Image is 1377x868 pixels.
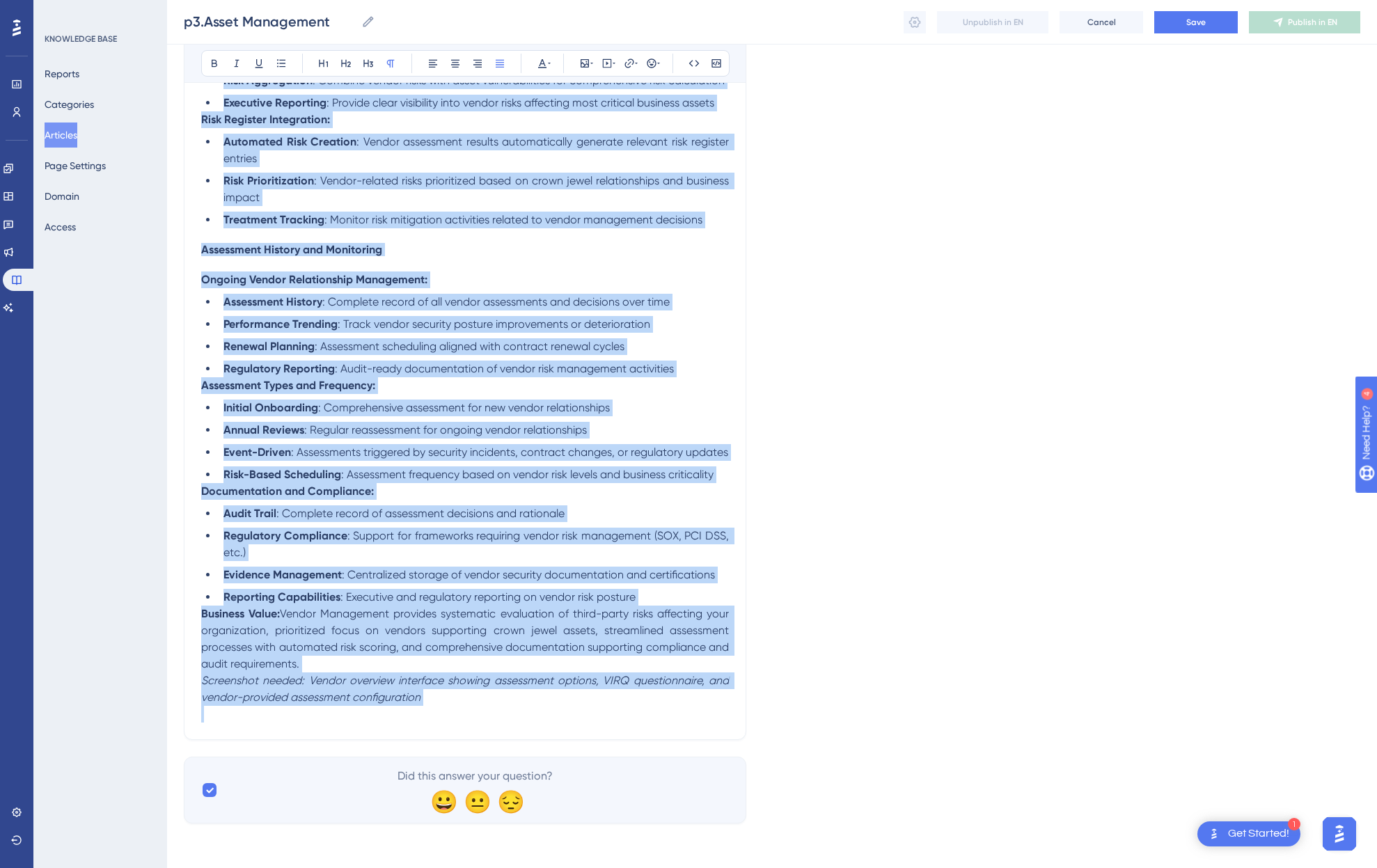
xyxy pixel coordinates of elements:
strong: Automated Risk Creation [223,135,356,148]
strong: Assessment Types and Frequency: [201,379,375,392]
strong: Initial Onboarding [223,401,318,414]
div: 1 [1288,818,1300,830]
strong: Evidence Management [223,568,342,581]
button: Unpublish in EN [937,11,1048,33]
strong: Risk Prioritization [223,174,314,187]
div: Get Started! [1228,826,1289,842]
span: : Assessment frequency based on vendor risk levels and business criticality [341,468,714,481]
span: Cancel [1087,17,1116,28]
strong: Documentation and Compliance: [201,484,374,498]
span: : Provide clear visibility into vendor risks affecting most critical business assets [326,96,714,109]
span: : Vendor assessment results automatically generate relevant risk register entries [223,135,732,165]
span: : Complete record of all vendor assessments and decisions over time [322,295,670,308]
span: Unpublish in EN [963,17,1023,28]
span: Assessment History and Monitoring [201,243,382,256]
span: Did this answer your question? [398,768,553,784]
em: Screenshot needed: Vendor overview interface showing assessment options, VIRQ questionnaire, and ... [201,674,732,704]
span: : Comprehensive assessment for new vendor relationships [318,401,610,414]
button: Access [45,214,76,239]
span: : Monitor risk mitigation activities related to vendor management decisions [324,213,702,226]
span: : Assessment scheduling aligned with contract renewal cycles [315,340,624,353]
div: 😀 [430,790,453,812]
strong: Ongoing Vendor Relationship Management: [201,273,427,286]
strong: Business Value: [201,607,280,620]
span: Need Help? [33,3,87,20]
button: Reports [45,61,79,86]
button: Publish in EN [1249,11,1360,33]
div: Open Get Started! checklist, remaining modules: 1 [1197,821,1300,846]
strong: Risk Register Integration: [201,113,330,126]
input: Article Name [184,12,356,31]
span: Vendor Management provides systematic evaluation of third-party risks affecting your organization... [201,607,732,670]
button: Articles [45,123,77,148]
span: : Track vendor security posture improvements or deterioration [338,317,650,331]
strong: Annual Reviews [223,423,304,436]
iframe: UserGuiding AI Assistant Launcher [1319,813,1360,855]
button: Domain [45,184,79,209]
span: : Centralized storage of vendor security documentation and certifications [342,568,715,581]
div: KNOWLEDGE BASE [45,33,117,45]
strong: Audit Trail [223,507,276,520]
button: Categories [45,92,94,117]
span: : Support for frameworks requiring vendor risk management (SOX, PCI DSS, etc.) [223,529,732,559]
span: Publish in EN [1288,17,1337,28]
span: : Vendor-related risks prioritized based on crown jewel relationships and business impact [223,174,732,204]
strong: Event-Driven [223,445,291,459]
span: : Assessments triggered by security incidents, contract changes, or regulatory updates [291,445,728,459]
span: Save [1186,17,1206,28]
span: : Regular reassessment for ongoing vendor relationships [304,423,587,436]
span: : Audit-ready documentation of vendor risk management activities [335,362,674,375]
strong: Executive Reporting [223,96,326,109]
strong: Regulatory Reporting [223,362,335,375]
button: Cancel [1060,11,1143,33]
button: Page Settings [45,153,106,178]
span: : Executive and regulatory reporting on vendor risk posture [340,590,636,603]
strong: Regulatory Compliance [223,529,347,542]
strong: Renewal Planning [223,340,315,353]
span: : Complete record of assessment decisions and rationale [276,507,565,520]
strong: Performance Trending [223,317,338,331]
img: launcher-image-alternative-text [1206,826,1222,842]
strong: Assessment History [223,295,322,308]
div: 😔 [497,790,519,812]
strong: Reporting Capabilities [223,590,340,603]
div: 4 [97,7,101,18]
strong: Treatment Tracking [223,213,324,226]
div: 😐 [464,790,486,812]
strong: Risk-Based Scheduling [223,468,341,481]
button: Save [1154,11,1238,33]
